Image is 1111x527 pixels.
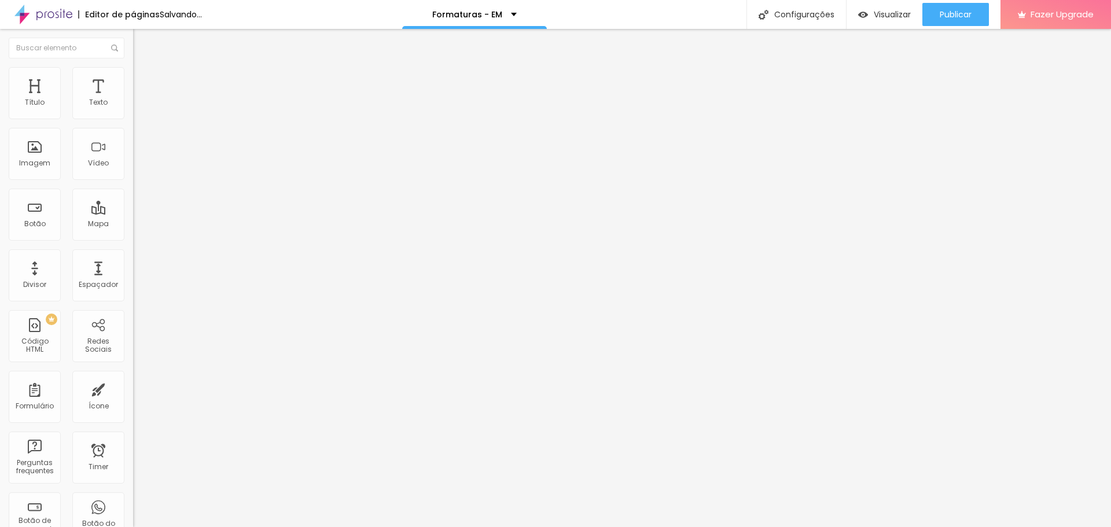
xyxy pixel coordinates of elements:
[75,337,121,354] div: Redes Sociais
[88,159,109,167] div: Vídeo
[432,10,502,19] p: Formaturas - EM
[89,98,108,106] div: Texto
[79,281,118,289] div: Espaçador
[874,10,911,19] span: Visualizar
[16,402,54,410] div: Formulário
[858,10,868,20] img: view-1.svg
[922,3,989,26] button: Publicar
[1031,9,1094,19] span: Fazer Upgrade
[89,402,109,410] div: Ícone
[9,38,124,58] input: Buscar elemento
[847,3,922,26] button: Visualizar
[12,337,57,354] div: Código HTML
[89,463,108,471] div: Timer
[160,10,202,19] div: Salvando...
[111,45,118,51] img: Icone
[759,10,768,20] img: Icone
[12,459,57,476] div: Perguntas frequentes
[23,281,46,289] div: Divisor
[24,220,46,228] div: Botão
[25,98,45,106] div: Título
[19,159,50,167] div: Imagem
[940,10,972,19] span: Publicar
[78,10,160,19] div: Editor de páginas
[133,29,1111,527] iframe: Editor
[88,220,109,228] div: Mapa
